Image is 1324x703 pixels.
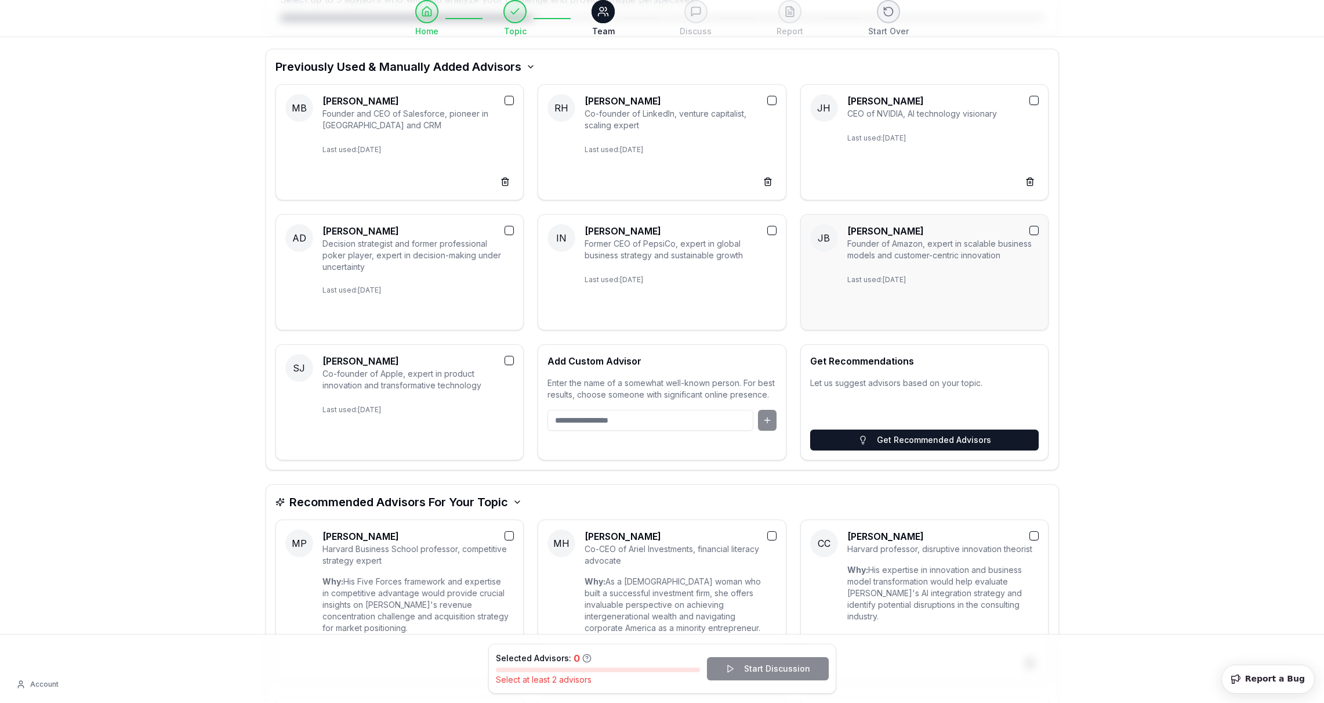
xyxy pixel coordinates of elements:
[285,224,313,252] span: AD
[585,224,777,238] h3: [PERSON_NAME]
[322,543,514,567] div: Harvard Business School professor, competitive strategy expert
[547,354,777,368] h3: Add Custom Advisor
[585,271,777,284] p: Last used: [DATE]
[585,94,777,108] h3: [PERSON_NAME]
[322,529,514,543] h3: [PERSON_NAME]
[847,238,1039,261] div: Founder of Amazon, expert in scalable business models and customer-centric innovation
[810,377,1039,389] p: Let us suggest advisors based on your topic.
[585,543,777,567] div: Co-CEO of Ariel Investments, financial literacy advocate
[415,26,438,37] span: Home
[810,529,838,557] span: CC
[275,494,1049,510] button: Recommended Advisors For Your Topic
[322,576,343,586] span: Why:
[322,281,514,295] p: Last used: [DATE]
[847,224,1039,238] h3: [PERSON_NAME]
[680,26,712,37] span: Discuss
[847,94,1039,108] h3: [PERSON_NAME]
[9,675,66,694] button: Account
[585,238,777,261] div: Former CEO of PepsiCo, expert in global business strategy and sustainable growth
[592,26,615,37] span: Team
[496,675,592,684] span: Select at least 2 advisors
[322,368,514,391] div: Co-founder of Apple, expert in product innovation and transformative technology
[285,94,313,122] span: MB
[868,26,909,37] span: Start Over
[585,140,777,154] p: Last used: [DATE]
[847,543,1039,555] div: Harvard professor, disruptive innovation theorist
[585,576,605,586] span: Why:
[777,26,803,37] span: Report
[847,564,1039,672] div: His expertise in innovation and business model transformation would help evaluate [PERSON_NAME]'s...
[322,140,514,154] p: Last used: [DATE]
[275,59,521,75] h2: Previously Used & Manually Added Advisors
[285,354,313,382] span: SJ
[322,108,514,131] div: Founder and CEO of Salesforce, pioneer in [GEOGRAPHIC_DATA] and CRM
[289,494,508,510] h2: Recommended Advisors For Your Topic
[504,26,527,37] span: Topic
[322,401,514,414] p: Last used: [DATE]
[847,108,1039,120] div: CEO of NVIDIA, AI technology visionary
[847,271,1039,284] p: Last used: [DATE]
[847,129,1039,143] p: Last used: [DATE]
[547,94,575,122] span: RH
[30,680,59,689] span: Account
[496,652,571,664] span: Selected Advisors:
[585,576,777,672] div: As a [DEMOGRAPHIC_DATA] woman who built a successful investment firm, she offers invaluable persp...
[810,224,838,252] span: JB
[322,354,514,368] h3: [PERSON_NAME]
[322,94,514,108] h3: [PERSON_NAME]
[585,108,777,131] div: Co-founder of LinkedIn, venture capitalist, scaling expert
[275,59,535,75] button: Previously Used & Manually Added Advisors
[585,529,777,543] h3: [PERSON_NAME]
[322,576,514,672] div: His Five Forces framework and expertise in competitive advantage would provide crucial insights o...
[847,565,868,575] span: Why:
[810,94,838,122] span: JH
[547,224,575,252] span: IN
[810,354,1039,368] h3: Get Recommendations
[547,529,575,557] span: MH
[847,529,1039,543] h3: [PERSON_NAME]
[810,430,1039,450] button: Get Recommended Advisors
[285,529,313,557] span: MP
[574,651,580,665] span: 0
[322,224,514,238] h3: [PERSON_NAME]
[322,238,514,272] div: Decision strategist and former professional poker player, expert in decision-making under uncerta...
[547,377,777,401] p: Enter the name of a somewhat well-known person. For best results, choose someone with significant...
